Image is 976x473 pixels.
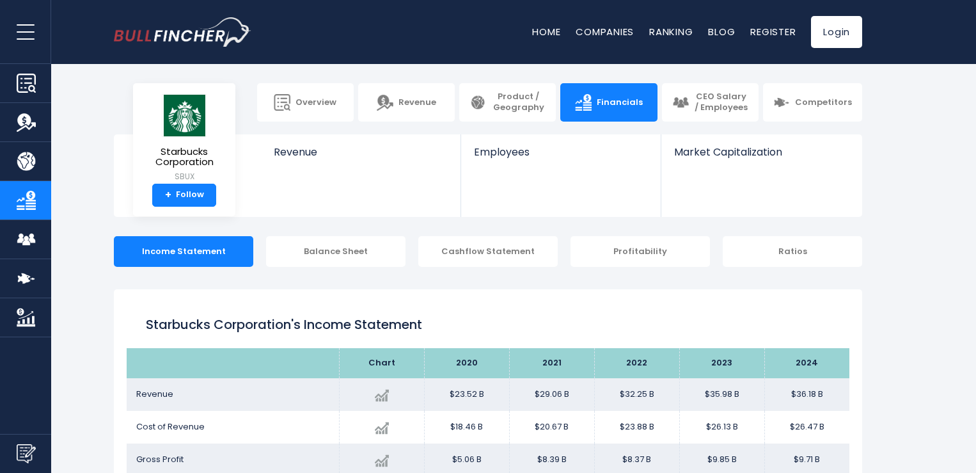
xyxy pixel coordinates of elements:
div: Ratios [723,236,862,267]
small: SBUX [143,171,225,182]
h1: Starbucks Corporation's Income Statement [146,315,830,334]
a: Login [811,16,862,48]
td: $26.47 B [764,411,849,444]
span: Starbucks Corporation [143,147,225,168]
a: Home [532,25,560,38]
td: $32.25 B [594,378,679,411]
span: Competitors [795,97,852,108]
a: Companies [576,25,634,38]
span: Market Capitalization [674,146,848,158]
div: Profitability [571,236,710,267]
th: Chart [339,348,424,378]
span: Product / Geography [491,92,546,113]
td: $26.13 B [679,411,764,444]
span: Revenue [398,97,436,108]
span: Revenue [136,388,173,400]
a: Go to homepage [114,17,251,47]
th: 2023 [679,348,764,378]
a: Starbucks Corporation SBUX [143,93,226,184]
td: $35.98 B [679,378,764,411]
th: 2022 [594,348,679,378]
span: Revenue [274,146,448,158]
a: Financials [560,83,657,122]
span: Employees [474,146,647,158]
a: +Follow [152,184,216,207]
a: Blog [708,25,735,38]
td: $20.67 B [509,411,594,444]
td: $29.06 B [509,378,594,411]
span: Cost of Revenue [136,421,205,433]
a: Competitors [763,83,862,122]
a: Ranking [649,25,693,38]
td: $36.18 B [764,378,849,411]
th: 2020 [424,348,509,378]
a: Employees [461,134,660,180]
strong: + [165,189,171,201]
span: Gross Profit [136,453,184,465]
a: Market Capitalization [661,134,861,180]
th: 2021 [509,348,594,378]
span: Financials [597,97,643,108]
div: Income Statement [114,236,253,267]
a: Product / Geography [459,83,556,122]
a: Revenue [358,83,455,122]
img: bullfincher logo [114,17,251,47]
td: $18.46 B [424,411,509,444]
span: Overview [295,97,336,108]
a: CEO Salary / Employees [662,83,759,122]
td: $23.88 B [594,411,679,444]
div: Cashflow Statement [418,236,558,267]
div: Balance Sheet [266,236,405,267]
td: $23.52 B [424,378,509,411]
a: Overview [257,83,354,122]
a: Register [750,25,796,38]
span: CEO Salary / Employees [694,92,748,113]
a: Revenue [261,134,461,180]
th: 2024 [764,348,849,378]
